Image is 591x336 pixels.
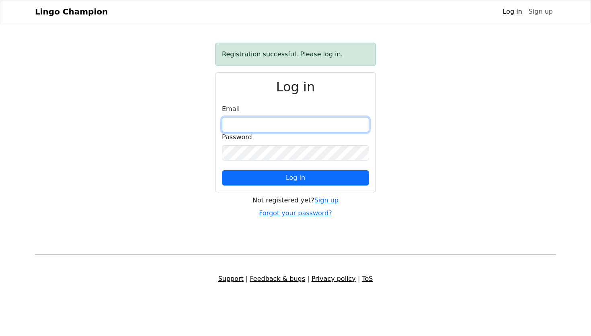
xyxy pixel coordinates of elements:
[222,170,369,186] button: Log in
[286,174,305,181] span: Log in
[222,79,369,95] h2: Log in
[30,274,561,284] div: | | |
[314,196,339,204] a: Sign up
[222,104,240,114] label: Email
[499,4,525,20] a: Log in
[215,196,376,205] div: Not registered yet?
[362,275,373,282] a: ToS
[525,4,556,20] a: Sign up
[215,43,376,66] div: Registration successful. Please log in.
[222,132,252,142] label: Password
[259,209,332,217] a: Forgot your password?
[218,275,244,282] a: Support
[312,275,356,282] a: Privacy policy
[250,275,305,282] a: Feedback & bugs
[35,4,108,20] a: Lingo Champion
